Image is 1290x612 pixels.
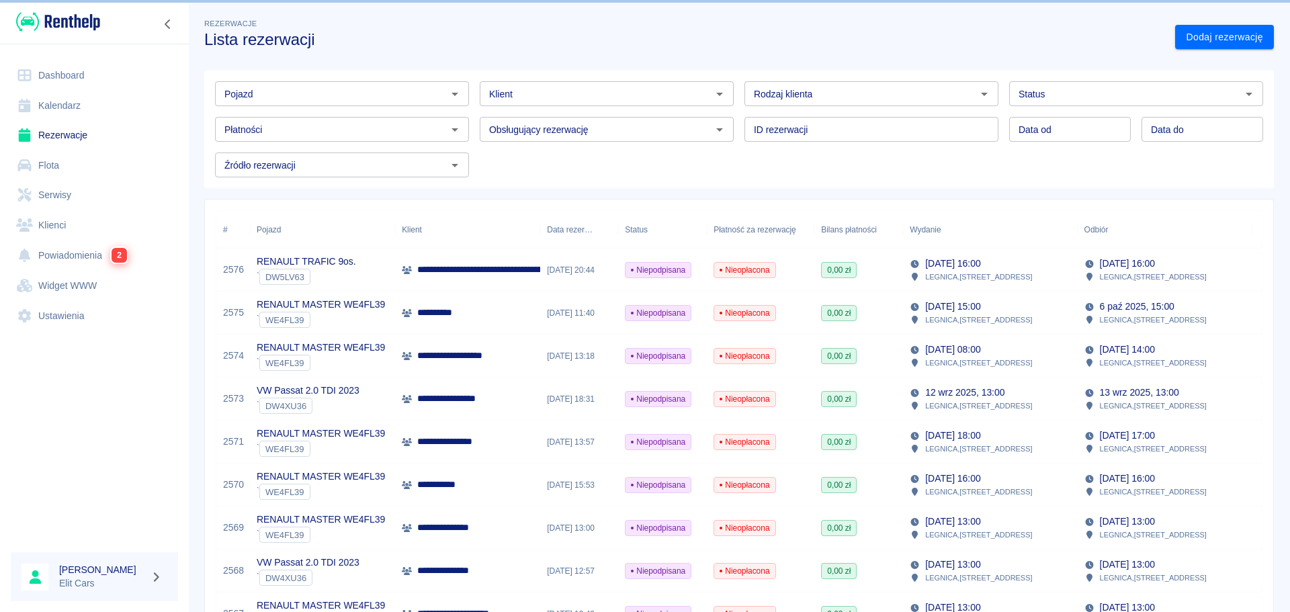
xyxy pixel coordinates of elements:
[814,211,903,249] div: Bilans płatności
[822,350,856,362] span: 0,00 zł
[1100,558,1155,572] p: [DATE] 13:00
[540,550,618,593] div: [DATE] 12:57
[540,507,618,550] div: [DATE] 13:00
[11,180,178,210] a: Serwisy
[540,249,618,292] div: [DATE] 20:44
[1078,211,1252,249] div: Odbiór
[223,435,244,449] a: 2571
[257,570,359,586] div: `
[1100,429,1155,443] p: [DATE] 17:00
[540,464,618,507] div: [DATE] 15:53
[925,529,1032,541] p: LEGNICA , [STREET_ADDRESS]
[547,211,593,249] div: Data rezerwacji
[11,271,178,301] a: Widget WWW
[714,393,775,405] span: Nieopłacona
[626,436,691,448] span: Niepodpisana
[260,272,310,282] span: DW5LV63
[626,264,691,276] span: Niepodpisana
[714,264,775,276] span: Nieopłacona
[822,522,856,534] span: 0,00 zł
[626,350,691,362] span: Niepodpisana
[223,211,228,249] div: #
[941,220,960,239] button: Sort
[257,398,359,414] div: `
[910,211,941,249] div: Wydanie
[11,60,178,91] a: Dashboard
[223,564,244,578] a: 2568
[257,513,385,527] p: RENAULT MASTER WE4FL39
[925,314,1032,326] p: LEGNICA , [STREET_ADDRESS]
[216,211,250,249] div: #
[260,358,310,368] span: WE4FL39
[822,436,856,448] span: 0,00 zł
[11,150,178,181] a: Flota
[257,298,385,312] p: RENAULT MASTER WE4FL39
[402,211,422,249] div: Klient
[540,335,618,378] div: [DATE] 13:18
[1100,443,1207,455] p: LEGNICA , [STREET_ADDRESS]
[822,393,856,405] span: 0,00 zł
[1100,486,1207,498] p: LEGNICA , [STREET_ADDRESS]
[626,393,691,405] span: Niepodpisana
[822,565,856,577] span: 0,00 zł
[1175,25,1274,50] a: Dodaj rezerwację
[158,15,178,33] button: Zwiń nawigację
[1108,220,1127,239] button: Sort
[11,91,178,121] a: Kalendarz
[925,572,1032,584] p: LEGNICA , [STREET_ADDRESS]
[11,301,178,331] a: Ustawienia
[11,240,178,271] a: Powiadomienia2
[250,211,395,249] div: Pojazd
[1100,300,1174,314] p: 6 paź 2025, 15:00
[223,306,244,320] a: 2575
[626,522,691,534] span: Niepodpisana
[257,355,385,371] div: `
[445,120,464,139] button: Otwórz
[260,401,312,411] span: DW4XU36
[822,307,856,319] span: 0,00 zł
[626,479,691,491] span: Niepodpisana
[626,565,691,577] span: Niepodpisana
[714,479,775,491] span: Nieopłacona
[1100,400,1207,412] p: LEGNICA , [STREET_ADDRESS]
[925,386,1004,400] p: 12 wrz 2025, 13:00
[707,211,814,249] div: Płatność za rezerwację
[710,120,729,139] button: Otwórz
[260,573,312,583] span: DW4XU36
[223,349,244,363] a: 2574
[1100,529,1207,541] p: LEGNICA , [STREET_ADDRESS]
[257,427,385,441] p: RENAULT MASTER WE4FL39
[11,11,100,33] a: Renthelp logo
[1100,386,1179,400] p: 13 wrz 2025, 13:00
[540,421,618,464] div: [DATE] 13:57
[925,486,1032,498] p: LEGNICA , [STREET_ADDRESS]
[257,484,385,500] div: `
[257,312,385,328] div: `
[925,257,980,271] p: [DATE] 16:00
[223,521,244,535] a: 2569
[925,558,980,572] p: [DATE] 13:00
[204,19,257,28] span: Rezerwacje
[260,487,310,497] span: WE4FL39
[925,429,980,443] p: [DATE] 18:00
[445,85,464,103] button: Otwórz
[11,210,178,241] a: Klienci
[626,307,691,319] span: Niepodpisana
[625,211,648,249] div: Status
[445,156,464,175] button: Otwórz
[1100,515,1155,529] p: [DATE] 13:00
[1100,314,1207,326] p: LEGNICA , [STREET_ADDRESS]
[1100,472,1155,486] p: [DATE] 16:00
[540,211,618,249] div: Data rezerwacji
[112,248,127,263] span: 2
[540,378,618,421] div: [DATE] 18:31
[714,350,775,362] span: Nieopłacona
[257,211,281,249] div: Pojazd
[223,263,244,277] a: 2576
[257,255,356,269] p: RENAULT TRAFIC 9os.
[714,565,775,577] span: Nieopłacona
[925,443,1032,455] p: LEGNICA , [STREET_ADDRESS]
[903,211,1077,249] div: Wydanie
[925,271,1032,283] p: LEGNICA , [STREET_ADDRESS]
[593,220,611,239] button: Sort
